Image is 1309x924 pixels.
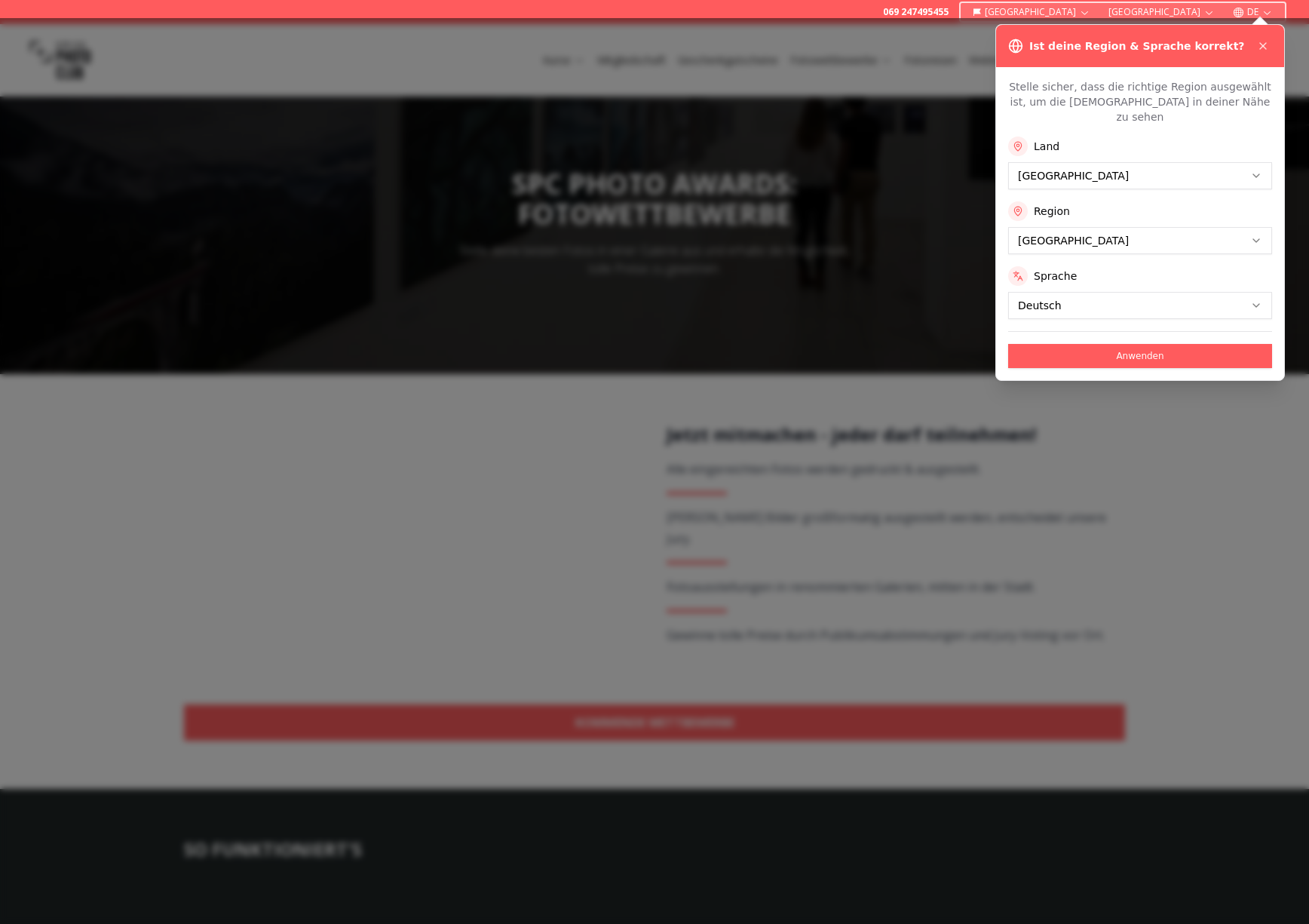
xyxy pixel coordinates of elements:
button: Anwenden [1008,344,1272,368]
button: [GEOGRAPHIC_DATA] [1102,3,1221,21]
button: DE [1227,3,1279,21]
label: Land [1034,139,1059,154]
label: Region [1034,204,1070,219]
button: [GEOGRAPHIC_DATA] [967,3,1097,21]
p: Stelle sicher, dass die richtige Region ausgewählt ist, um die [DEMOGRAPHIC_DATA] in deiner Nähe ... [1008,79,1272,124]
h3: Ist deine Region & Sprache korrekt? [1029,38,1244,54]
a: 069 247495455 [883,6,949,18]
label: Sprache [1034,269,1077,284]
